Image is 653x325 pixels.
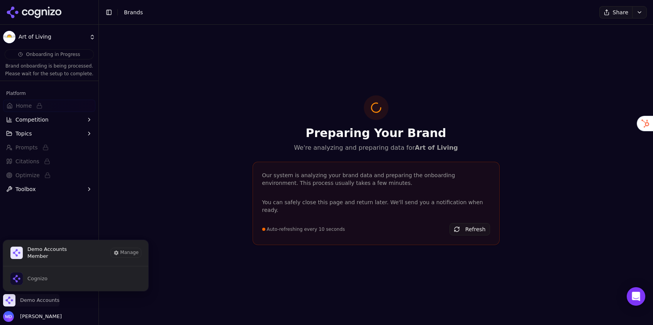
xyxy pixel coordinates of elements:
strong: Art of Living [415,144,458,151]
img: Art of Living [3,31,15,43]
button: Refresh [449,223,490,235]
button: Share [599,6,632,19]
nav: breadcrumb [124,8,143,16]
div: Open Intercom Messenger [627,287,645,306]
div: Demo Accounts is active [3,240,148,291]
span: Demo Accounts [27,246,67,253]
span: Home [16,102,32,110]
span: Onboarding in Progress [26,51,80,58]
span: Cognizo [27,275,47,282]
div: Platform [3,87,95,100]
button: Close organization switcher [3,294,59,306]
span: Art of Living [19,34,86,41]
span: Demo Accounts [20,297,59,304]
img: Demo Accounts [3,294,15,306]
span: Citations [15,157,39,165]
h1: Preparing Your Brand [253,126,500,140]
div: List of all organization memberships [3,266,149,291]
p: We're analyzing and preparing data for [253,143,500,152]
span: Prompts [15,144,38,151]
button: Manage [111,248,141,257]
img: Melissa Dowd [3,311,14,322]
span: Competition [15,116,49,124]
span: Toolbox [15,185,36,193]
span: Member [27,253,67,260]
img: Demo Accounts [10,247,23,259]
span: [PERSON_NAME] [17,313,62,320]
p: Brand onboarding is being processed. Please wait for the setup to complete. [5,63,94,78]
span: Auto-refreshing every 10 seconds [267,226,345,232]
button: Open user button [3,311,62,322]
p: You can safely close this page and return later. We'll send you a notification when ready. [262,198,490,214]
div: Our system is analyzing your brand data and preparing the onboarding environment. This process us... [262,171,490,187]
span: Optimize [15,171,40,179]
span: Topics [15,130,32,137]
img: Cognizo [10,273,23,285]
span: Brands [124,9,143,15]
